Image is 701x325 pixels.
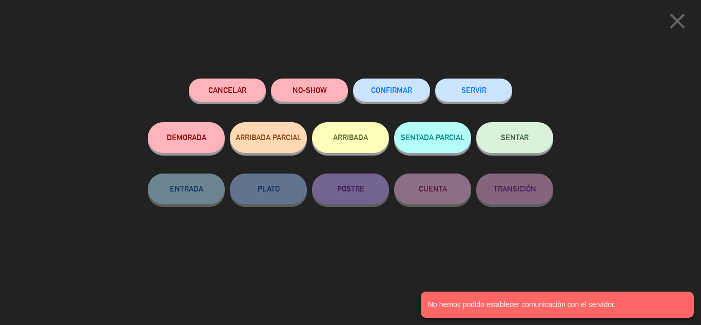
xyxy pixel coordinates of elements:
button: CONFIRMAR [353,79,430,102]
button: PLATO [230,174,307,204]
button: NO-SHOW [271,79,348,102]
button: ARRIBADA [312,122,389,153]
button: ENTRADA [148,174,225,204]
button: POSTRE [312,174,389,204]
notyf-toast: No hemos podido establecer comunicación con el servidor. [421,292,694,318]
button: SENTAR [476,122,553,153]
button: SERVIR [435,79,512,102]
button: close [661,8,693,38]
span: ARRIBADA PARCIAL [236,133,302,142]
button: TRANSICIÓN [476,174,553,204]
button: CUENTA [394,174,471,204]
button: Cancelar [189,79,266,102]
button: ARRIBADA PARCIAL [230,122,307,153]
i: close [665,8,690,34]
span: SENTAR [501,133,529,142]
span: CONFIRMAR [371,86,412,94]
button: SENTADA PARCIAL [394,122,471,153]
button: DEMORADA [148,122,225,153]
